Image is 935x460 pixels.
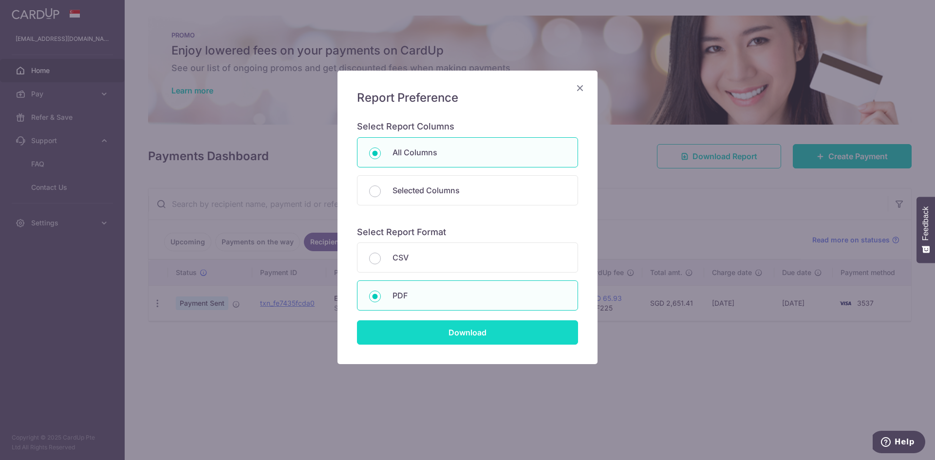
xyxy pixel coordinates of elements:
h6: Select Report Columns [357,121,578,132]
p: All Columns [393,147,566,158]
p: CSV [393,252,566,263]
button: Feedback - Show survey [916,197,935,263]
h5: Report Preference [357,90,578,106]
h6: Select Report Format [357,227,578,238]
p: PDF [393,290,566,301]
iframe: Opens a widget where you can find more information [873,431,925,455]
button: Close [574,82,586,94]
input: Download [357,320,578,345]
p: Selected Columns [393,184,566,196]
span: Feedback [921,206,930,240]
